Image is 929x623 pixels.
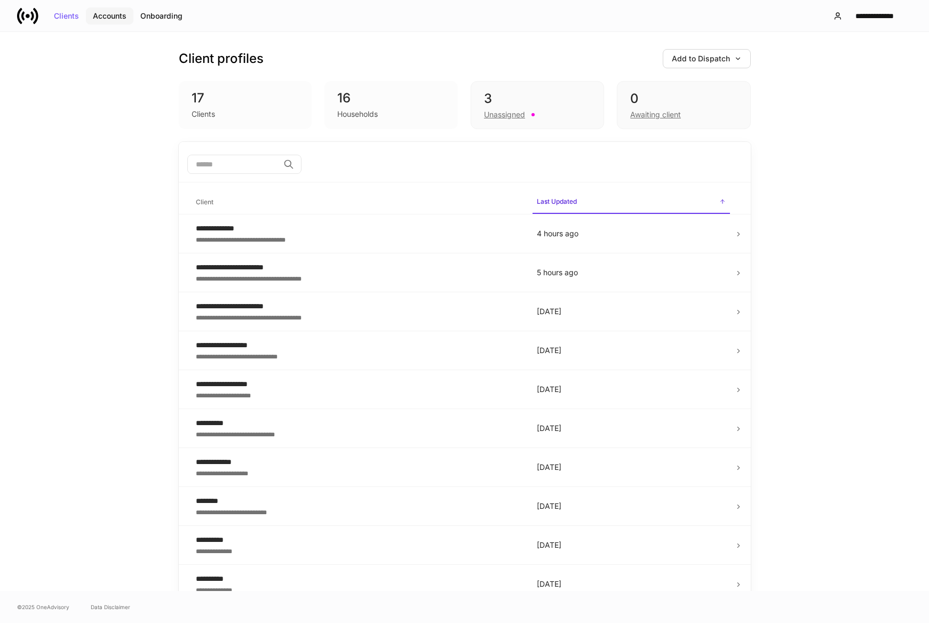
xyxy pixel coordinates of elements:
p: [DATE] [537,579,726,589]
div: Clients [192,109,215,119]
p: [DATE] [537,501,726,512]
h3: Client profiles [179,50,264,67]
button: Onboarding [133,7,189,25]
h6: Client [196,197,213,207]
div: 16 [337,90,445,107]
div: Clients [54,12,79,20]
p: 5 hours ago [537,267,726,278]
p: [DATE] [537,345,726,356]
div: 17 [192,90,299,107]
p: [DATE] [537,462,726,473]
div: 0Awaiting client [617,81,750,129]
button: Clients [47,7,86,25]
p: [DATE] [537,306,726,317]
div: Add to Dispatch [672,55,742,62]
button: Accounts [86,7,133,25]
h6: Last Updated [537,196,577,206]
p: [DATE] [537,423,726,434]
span: © 2025 OneAdvisory [17,603,69,611]
p: [DATE] [537,540,726,550]
div: Unassigned [484,109,525,120]
button: Add to Dispatch [663,49,751,68]
a: Data Disclaimer [91,603,130,611]
div: Awaiting client [630,109,681,120]
p: [DATE] [537,384,726,395]
span: Last Updated [533,191,730,214]
div: Onboarding [140,12,182,20]
p: 4 hours ago [537,228,726,239]
div: 3 [484,90,591,107]
div: Accounts [93,12,126,20]
span: Client [192,191,524,213]
div: 3Unassigned [471,81,604,129]
div: Households [337,109,378,119]
div: 0 [630,90,737,107]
